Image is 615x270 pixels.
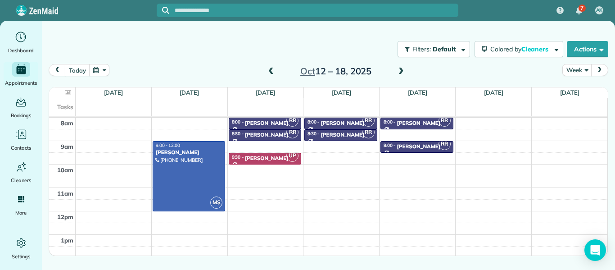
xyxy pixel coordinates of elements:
button: prev [49,64,66,76]
svg: Focus search [162,7,169,14]
a: [DATE] [104,89,123,96]
button: Focus search [157,7,169,14]
div: [PERSON_NAME] [397,143,440,150]
button: Filters: Default [398,41,470,57]
a: Cleaners [4,160,38,185]
button: today [65,64,90,76]
a: [DATE] [408,89,427,96]
span: 9:00 - 12:00 [156,142,180,148]
button: Week [562,64,592,76]
a: [DATE] [332,89,351,96]
span: Filters: [412,45,431,53]
a: Contacts [4,127,38,152]
span: Settings [12,252,31,261]
span: RR [439,114,451,127]
span: Tasks [57,103,73,110]
a: Filters: Default [393,41,470,57]
div: [PERSON_NAME] [245,155,289,161]
span: Cleaners [11,176,31,185]
div: Open Intercom Messenger [584,239,606,261]
span: RR [286,114,298,127]
span: MS [210,197,222,209]
span: RR [362,126,375,138]
span: AK [596,7,603,14]
span: 12pm [57,213,73,220]
span: 1pm [61,237,73,244]
span: RR [362,114,375,127]
span: Default [433,45,457,53]
a: [DATE] [560,89,579,96]
span: 7 [580,5,583,12]
a: [DATE] [180,89,199,96]
div: 7 unread notifications [570,1,588,21]
span: 8am [61,119,73,127]
button: next [591,64,608,76]
span: Dashboard [8,46,34,55]
div: [PERSON_NAME] [245,120,289,126]
a: Appointments [4,62,38,87]
a: [DATE] [484,89,503,96]
div: [PERSON_NAME] [321,120,365,126]
button: Actions [567,41,608,57]
span: UP [286,150,298,162]
span: RR [286,126,298,138]
span: Oct [300,65,315,77]
span: Cleaners [521,45,550,53]
span: Appointments [5,78,37,87]
span: 11am [57,190,73,197]
a: [DATE] [256,89,275,96]
span: 10am [57,166,73,174]
button: Colored byCleaners [475,41,563,57]
span: 9am [61,143,73,150]
div: [PERSON_NAME] [155,149,223,156]
div: [PERSON_NAME] [245,132,289,138]
span: Colored by [490,45,552,53]
span: More [15,208,27,217]
a: Dashboard [4,30,38,55]
span: Contacts [11,143,31,152]
div: [PERSON_NAME] [321,132,365,138]
span: RR [439,138,451,150]
h2: 12 – 18, 2025 [280,66,392,76]
span: Bookings [11,111,32,120]
a: Settings [4,236,38,261]
a: Bookings [4,95,38,120]
div: [PERSON_NAME] [397,120,440,126]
